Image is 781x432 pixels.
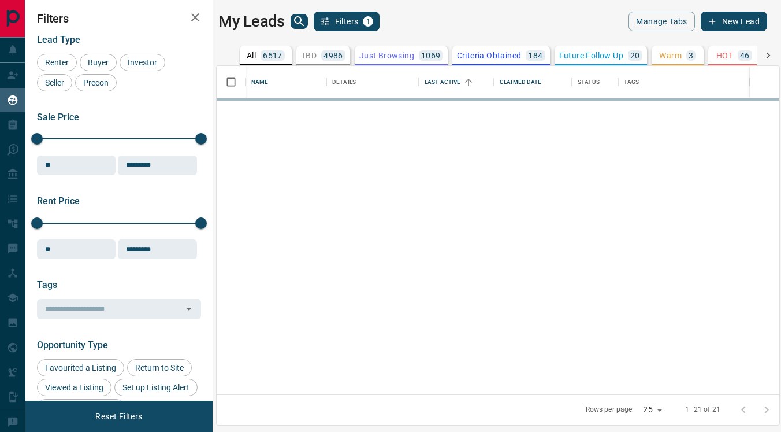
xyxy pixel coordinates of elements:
[314,12,380,31] button: Filters1
[37,12,201,25] h2: Filters
[578,66,600,98] div: Status
[500,66,542,98] div: Claimed Date
[79,78,113,87] span: Precon
[572,66,618,98] div: Status
[421,51,441,60] p: 1069
[120,54,165,71] div: Investor
[624,66,639,98] div: Tags
[685,405,720,415] p: 1–21 of 21
[638,401,666,418] div: 25
[618,66,750,98] div: Tags
[37,379,111,396] div: Viewed a Listing
[740,51,750,60] p: 46
[291,14,308,29] button: search button
[689,51,693,60] p: 3
[37,74,72,91] div: Seller
[114,379,198,396] div: Set up Listing Alert
[118,383,194,392] span: Set up Listing Alert
[659,51,682,60] p: Warm
[251,66,269,98] div: Name
[630,51,640,60] p: 20
[37,339,108,350] span: Opportunity Type
[37,34,80,45] span: Lead Type
[586,405,634,415] p: Rows per page:
[37,195,80,206] span: Rent Price
[457,51,522,60] p: Criteria Obtained
[37,54,77,71] div: Renter
[364,17,372,25] span: 1
[301,51,317,60] p: TBD
[88,407,150,426] button: Reset Filters
[425,66,460,98] div: Last Active
[41,58,73,67] span: Renter
[84,58,113,67] span: Buyer
[41,383,107,392] span: Viewed a Listing
[359,51,414,60] p: Just Browsing
[528,51,542,60] p: 184
[419,66,494,98] div: Last Active
[80,54,117,71] div: Buyer
[559,51,623,60] p: Future Follow Up
[37,279,57,290] span: Tags
[326,66,419,98] div: Details
[127,359,192,376] div: Return to Site
[37,112,79,123] span: Sale Price
[37,359,124,376] div: Favourited a Listing
[131,363,188,372] span: Return to Site
[494,66,572,98] div: Claimed Date
[247,51,256,60] p: All
[332,66,356,98] div: Details
[701,12,767,31] button: New Lead
[124,58,161,67] span: Investor
[41,78,68,87] span: Seller
[323,51,343,60] p: 4986
[41,363,120,372] span: Favourited a Listing
[716,51,733,60] p: HOT
[628,12,694,31] button: Manage Tabs
[75,74,117,91] div: Precon
[218,12,285,31] h1: My Leads
[246,66,326,98] div: Name
[181,301,197,317] button: Open
[263,51,282,60] p: 6517
[460,74,477,90] button: Sort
